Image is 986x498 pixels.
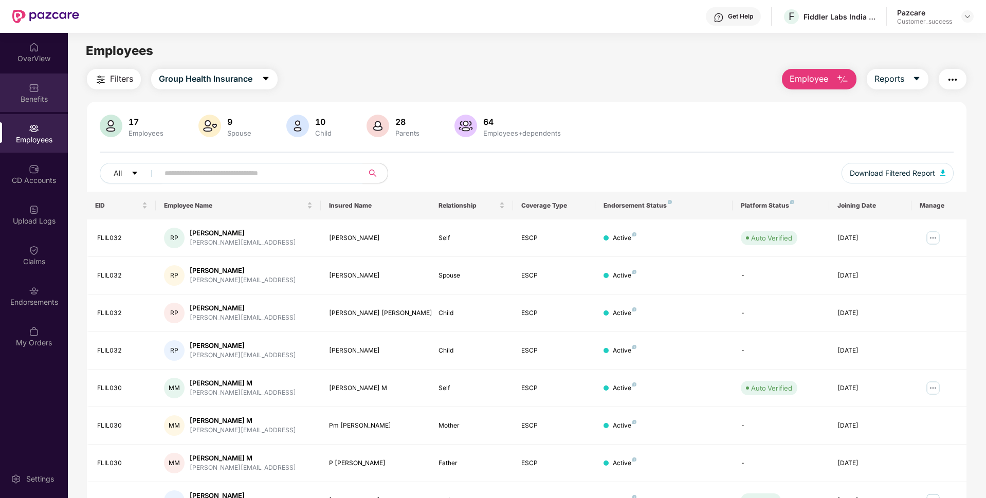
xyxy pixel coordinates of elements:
div: Active [613,233,636,243]
div: Employees [126,129,166,137]
div: Platform Status [741,201,820,210]
span: Employees [86,43,153,58]
div: RP [164,303,185,323]
div: [DATE] [837,233,903,243]
span: caret-down [262,75,270,84]
img: svg+xml;base64,PHN2ZyBpZD0iQ2xhaW0iIHhtbG5zPSJodHRwOi8vd3d3LnczLm9yZy8yMDAwL3N2ZyIgd2lkdGg9IjIwIi... [29,245,39,255]
div: [PERSON_NAME][EMAIL_ADDRESS] [190,388,296,398]
img: svg+xml;base64,PHN2ZyBpZD0iSGVscC0zMngzMiIgeG1sbnM9Imh0dHA6Ly93d3cudzMub3JnLzIwMDAvc3ZnIiB3aWR0aD... [714,12,724,23]
div: [PERSON_NAME] [190,303,296,313]
button: Reportscaret-down [867,69,928,89]
div: Employees+dependents [481,129,563,137]
img: svg+xml;base64,PHN2ZyB4bWxucz0iaHR0cDovL3d3dy53My5vcmcvMjAwMC9zdmciIHdpZHRoPSI4IiBoZWlnaHQ9IjgiIH... [632,382,636,386]
div: 9 [225,117,253,127]
div: Spouse [225,129,253,137]
img: svg+xml;base64,PHN2ZyBpZD0iRHJvcGRvd24tMzJ4MzIiIHhtbG5zPSJodHRwOi8vd3d3LnczLm9yZy8yMDAwL3N2ZyIgd2... [963,12,972,21]
div: MM [164,453,185,473]
th: Employee Name [156,192,321,219]
img: svg+xml;base64,PHN2ZyB4bWxucz0iaHR0cDovL3d3dy53My5vcmcvMjAwMC9zdmciIHdpZHRoPSIyNCIgaGVpZ2h0PSIyNC... [95,73,107,86]
span: Employee Name [164,201,305,210]
th: Joining Date [829,192,911,219]
div: [PERSON_NAME] [190,266,296,275]
div: ESCP [521,271,587,281]
span: EID [95,201,140,210]
img: manageButton [925,230,941,246]
div: RP [164,340,185,361]
div: [PERSON_NAME][EMAIL_ADDRESS] [190,313,296,323]
div: [PERSON_NAME] [329,233,423,243]
th: Relationship [430,192,513,219]
td: - [733,294,829,332]
img: svg+xml;base64,PHN2ZyB4bWxucz0iaHR0cDovL3d3dy53My5vcmcvMjAwMC9zdmciIHhtbG5zOnhsaW5rPSJodHRwOi8vd3... [100,115,122,137]
button: search [362,163,388,183]
div: 64 [481,117,563,127]
th: Insured Name [321,192,431,219]
div: Mother [439,421,504,431]
div: RP [164,265,185,286]
img: New Pazcare Logo [12,10,79,23]
img: manageButton [925,380,941,396]
div: FLIL032 [97,233,148,243]
div: ESCP [521,421,587,431]
img: svg+xml;base64,PHN2ZyB4bWxucz0iaHR0cDovL3d3dy53My5vcmcvMjAwMC9zdmciIHdpZHRoPSI4IiBoZWlnaHQ9IjgiIH... [632,270,636,274]
div: [DATE] [837,271,903,281]
img: svg+xml;base64,PHN2ZyB4bWxucz0iaHR0cDovL3d3dy53My5vcmcvMjAwMC9zdmciIHdpZHRoPSI4IiBoZWlnaHQ9IjgiIH... [632,345,636,349]
img: svg+xml;base64,PHN2ZyBpZD0iRW5kb3JzZW1lbnRzIiB4bWxucz0iaHR0cDovL3d3dy53My5vcmcvMjAwMC9zdmciIHdpZH... [29,286,39,296]
span: caret-down [912,75,921,84]
img: svg+xml;base64,PHN2ZyB4bWxucz0iaHR0cDovL3d3dy53My5vcmcvMjAwMC9zdmciIHhtbG5zOnhsaW5rPSJodHRwOi8vd3... [367,115,389,137]
img: svg+xml;base64,PHN2ZyBpZD0iRW1wbG95ZWVzIiB4bWxucz0iaHR0cDovL3d3dy53My5vcmcvMjAwMC9zdmciIHdpZHRoPS... [29,123,39,134]
div: Auto Verified [751,383,792,393]
td: - [733,445,829,482]
span: All [114,168,122,179]
div: Self [439,383,504,393]
button: Filters [87,69,141,89]
div: ESCP [521,233,587,243]
img: svg+xml;base64,PHN2ZyB4bWxucz0iaHR0cDovL3d3dy53My5vcmcvMjAwMC9zdmciIHdpZHRoPSI4IiBoZWlnaHQ9IjgiIH... [668,200,672,204]
div: Endorsement Status [604,201,724,210]
img: svg+xml;base64,PHN2ZyB4bWxucz0iaHR0cDovL3d3dy53My5vcmcvMjAwMC9zdmciIHdpZHRoPSI4IiBoZWlnaHQ9IjgiIH... [632,457,636,462]
img: svg+xml;base64,PHN2ZyB4bWxucz0iaHR0cDovL3d3dy53My5vcmcvMjAwMC9zdmciIHhtbG5zOnhsaW5rPSJodHRwOi8vd3... [286,115,309,137]
span: Download Filtered Report [850,168,935,179]
img: svg+xml;base64,PHN2ZyB4bWxucz0iaHR0cDovL3d3dy53My5vcmcvMjAwMC9zdmciIHhtbG5zOnhsaW5rPSJodHRwOi8vd3... [198,115,221,137]
div: [DATE] [837,383,903,393]
div: [PERSON_NAME] M [190,453,296,463]
img: svg+xml;base64,PHN2ZyBpZD0iSG9tZSIgeG1sbnM9Imh0dHA6Ly93d3cudzMub3JnLzIwMDAvc3ZnIiB3aWR0aD0iMjAiIG... [29,42,39,52]
img: svg+xml;base64,PHN2ZyBpZD0iQmVuZWZpdHMiIHhtbG5zPSJodHRwOi8vd3d3LnczLm9yZy8yMDAwL3N2ZyIgd2lkdGg9Ij... [29,83,39,93]
div: Child [439,346,504,356]
div: Child [313,129,334,137]
th: Manage [911,192,966,219]
th: EID [87,192,156,219]
td: - [733,257,829,294]
div: P [PERSON_NAME] [329,458,423,468]
span: Filters [110,72,133,85]
div: Spouse [439,271,504,281]
img: svg+xml;base64,PHN2ZyBpZD0iQ0RfQWNjb3VudHMiIGRhdGEtbmFtZT0iQ0QgQWNjb3VudHMiIHhtbG5zPSJodHRwOi8vd3... [29,164,39,174]
div: ESCP [521,383,587,393]
div: [PERSON_NAME][EMAIL_ADDRESS] [190,275,296,285]
div: [DATE] [837,421,903,431]
span: caret-down [131,170,138,178]
button: Employee [782,69,856,89]
div: [PERSON_NAME] [329,346,423,356]
div: [PERSON_NAME] [329,271,423,281]
div: [PERSON_NAME] [190,228,296,238]
div: 10 [313,117,334,127]
div: Parents [393,129,422,137]
div: 17 [126,117,166,127]
div: Get Help [728,12,753,21]
div: Customer_success [897,17,952,26]
div: FLIL030 [97,421,148,431]
div: Active [613,271,636,281]
button: Group Health Insurancecaret-down [151,69,278,89]
div: [PERSON_NAME] M [190,416,296,426]
img: svg+xml;base64,PHN2ZyB4bWxucz0iaHR0cDovL3d3dy53My5vcmcvMjAwMC9zdmciIHdpZHRoPSI4IiBoZWlnaHQ9IjgiIH... [632,232,636,236]
div: 28 [393,117,422,127]
div: Active [613,383,636,393]
div: [PERSON_NAME] M [190,378,296,388]
div: [PERSON_NAME][EMAIL_ADDRESS] [190,238,296,248]
span: Relationship [439,201,497,210]
img: svg+xml;base64,PHN2ZyBpZD0iVXBsb2FkX0xvZ3MiIGRhdGEtbmFtZT0iVXBsb2FkIExvZ3MiIHhtbG5zPSJodHRwOi8vd3... [29,205,39,215]
div: Active [613,421,636,431]
th: Coverage Type [513,192,595,219]
div: FLIL030 [97,383,148,393]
